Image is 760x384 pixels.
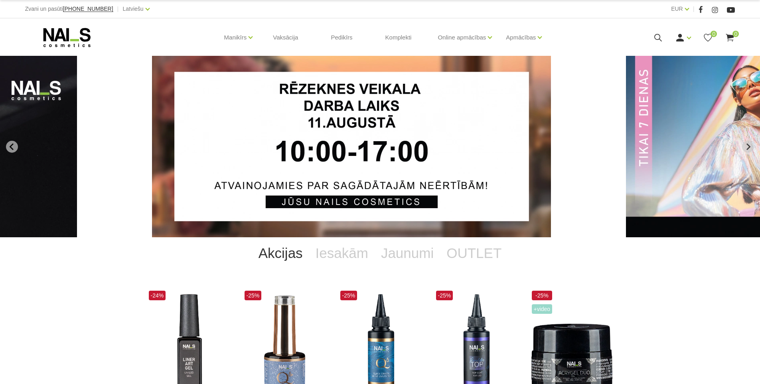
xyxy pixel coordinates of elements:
span: -25% [340,291,357,300]
div: Zvani un pasūti [25,4,113,14]
span: | [117,4,119,14]
a: OUTLET [440,237,508,269]
a: Online apmācības [438,22,486,53]
button: Go to last slide [6,141,18,153]
span: +Video [532,304,553,314]
span: -25% [436,291,453,300]
span: -25% [532,291,553,300]
a: Komplekti [379,18,418,57]
a: Manikīrs [224,22,247,53]
a: 0 [725,33,735,43]
span: 0 [711,31,717,37]
a: Vaksācija [266,18,304,57]
button: Next slide [742,141,754,153]
span: -24% [149,291,166,300]
a: 0 [703,33,713,43]
a: Iesakām [309,237,375,269]
a: [PHONE_NUMBER] [63,6,113,12]
a: Apmācības [506,22,536,53]
a: EUR [671,4,683,14]
a: Akcijas [252,237,309,269]
a: Pedikīrs [324,18,359,57]
a: Latviešu [123,4,144,14]
span: 0 [732,31,739,37]
li: 1 of 12 [152,56,608,237]
a: Jaunumi [375,237,440,269]
span: | [693,4,695,14]
span: -25% [245,291,262,300]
